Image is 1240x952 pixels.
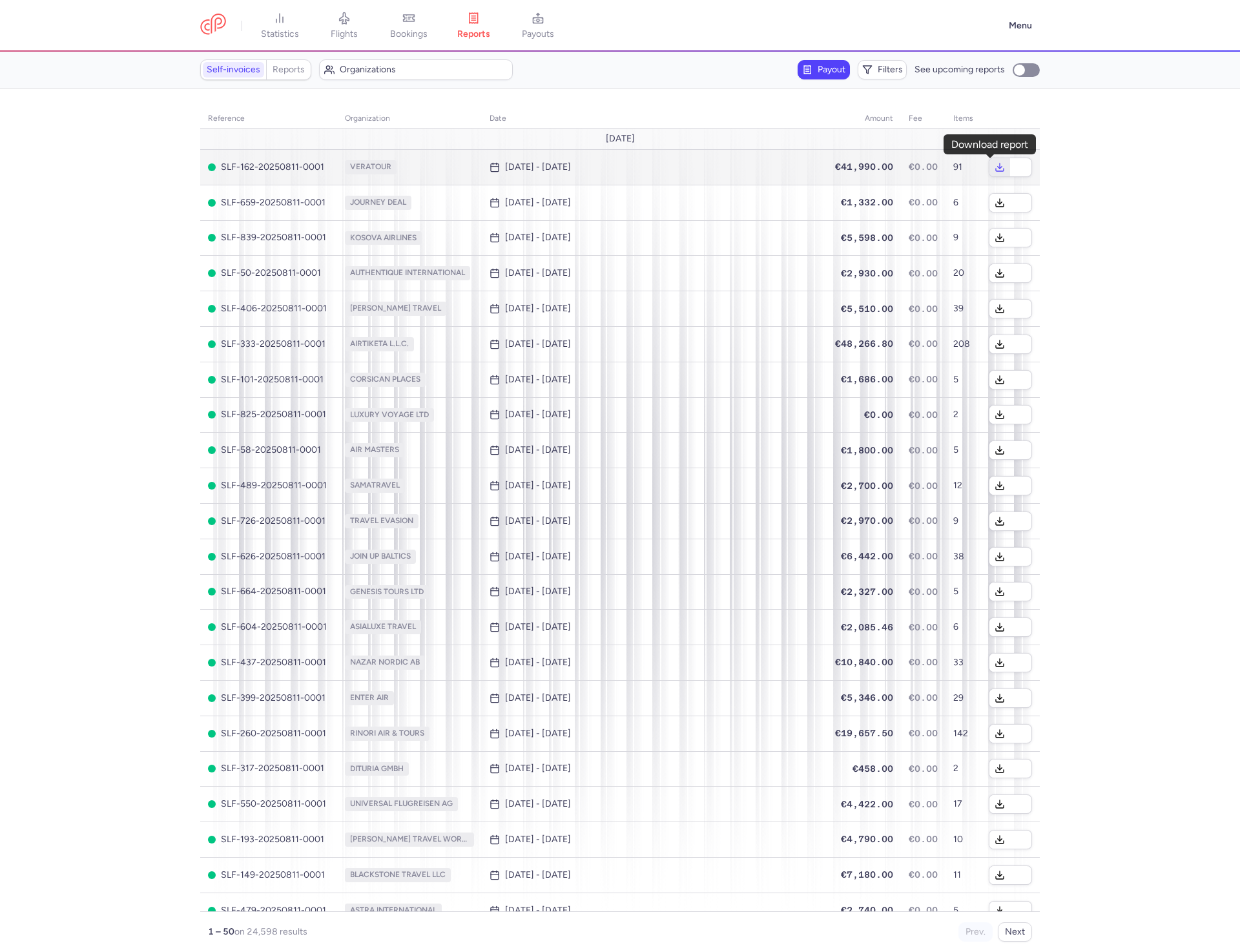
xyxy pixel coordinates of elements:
span: €0.00 [909,551,938,561]
td: 5 [945,893,981,928]
span: €0.00 [909,799,938,809]
th: fee [901,109,945,129]
td: 208 [945,326,981,362]
div: Download report [951,139,1028,150]
th: date [482,109,821,129]
span: JOIN UP BALTICS [345,550,416,564]
time: [DATE] - [DATE] [505,870,571,880]
span: SLF-406-20250811-0001 [208,304,329,314]
button: Prev. [958,922,993,942]
span: €5,346.00 [841,692,893,703]
td: 6 [945,185,981,220]
span: SLF-626-20250811-0001 [208,552,329,562]
span: €0.00 [909,657,938,667]
time: [DATE] - [DATE] [505,304,571,314]
time: [DATE] - [DATE] [505,834,571,845]
span: AIR MASTERS [345,443,404,457]
th: reference [200,109,337,129]
span: SAMATRAVEL [345,479,405,493]
span: €0.00 [909,763,938,774]
td: 29 [945,680,981,716]
button: Menu [1001,14,1040,38]
span: €0.00 [909,233,938,243]
span: SLF-399-20250811-0001 [208,693,329,703]
span: €0.00 [909,515,938,526]
time: [DATE] - [DATE] [505,445,571,455]
td: 17 [945,787,981,822]
time: [DATE] - [DATE] [505,586,571,597]
a: Self-invoices [203,62,264,78]
span: VERATOUR [345,160,397,174]
span: SLF-260-20250811-0001 [208,729,329,739]
span: €0.00 [909,869,938,880]
time: [DATE] - [DATE] [505,162,571,172]
span: AUTHENTIQUE INTERNATIONAL [345,266,470,280]
span: €0.00 [909,905,938,915]
span: €10,840.00 [835,657,893,667]
span: SLF-825-20250811-0001 [208,409,329,420]
span: €4,790.00 [841,834,893,844]
span: €6,442.00 [841,551,893,561]
time: [DATE] - [DATE] [505,552,571,562]
td: 39 [945,291,981,327]
span: SLF-664-20250811-0001 [208,586,329,597]
span: €41,990.00 [835,161,893,172]
span: €2,327.00 [841,586,893,597]
span: €0.00 [909,622,938,632]
span: [DATE] [606,134,635,144]
span: SLF-604-20250811-0001 [208,622,329,632]
span: €7,180.00 [841,869,893,880]
button: Next [998,922,1032,942]
span: €0.00 [909,268,938,278]
th: organization [337,109,482,129]
time: [DATE] - [DATE] [505,905,571,916]
span: €0.00 [909,161,938,172]
span: €2,970.00 [841,515,893,526]
a: payouts [506,12,570,40]
span: payouts [522,28,554,40]
span: JOURNEY DEAL [345,196,411,210]
span: €0.00 [909,586,938,597]
span: €0.00 [909,728,938,738]
time: [DATE] - [DATE] [505,763,571,774]
a: bookings [377,12,441,40]
span: [PERSON_NAME] TRAVEL WORLD [345,833,474,847]
span: ASTRA INTERNATIONAL [345,904,442,918]
span: LUXURY VOYAGE LTD [345,408,434,422]
span: €1,332.00 [841,197,893,207]
td: 11 [945,857,981,893]
span: reports [457,28,490,40]
span: GENESIS TOURS LTD [345,585,429,599]
td: 2 [945,751,981,787]
span: SLF-479-20250811-0001 [208,905,329,916]
span: SLF-333-20250811-0001 [208,339,329,349]
span: €5,598.00 [841,233,893,243]
span: €2,930.00 [841,268,893,278]
span: €2,740.00 [841,905,893,915]
td: 142 [945,716,981,751]
span: €2,700.00 [841,481,893,491]
span: €19,657.50 [835,728,893,738]
span: ENTER AIR [345,691,394,705]
span: Filters [878,65,903,75]
td: 2 [945,397,981,433]
span: statistics [261,28,299,40]
span: €0.00 [909,338,938,349]
span: €0.00 [864,409,893,420]
span: €0.00 [909,304,938,314]
span: KOSOVA AIRLINES [345,231,422,245]
td: 91 [945,149,981,185]
span: [PERSON_NAME] TRAVEL [345,302,446,316]
span: €0.00 [909,481,938,491]
span: ASIALUXE TRAVEL [345,620,421,634]
a: statistics [247,12,312,40]
time: [DATE] - [DATE] [505,268,571,278]
time: [DATE] - [DATE] [505,693,571,703]
span: flights [331,28,358,40]
td: 10 [945,822,981,858]
span: RINORI AIR & TOURS [345,727,429,741]
span: €2,085.46 [841,622,893,632]
time: [DATE] - [DATE] [505,481,571,491]
time: [DATE] - [DATE] [505,516,571,526]
button: Organizations [319,59,513,80]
